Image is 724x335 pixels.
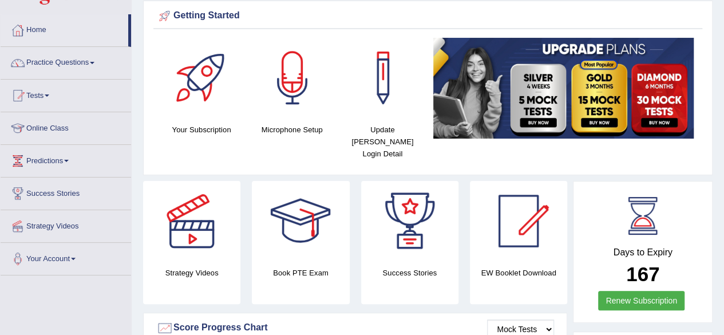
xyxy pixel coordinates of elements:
a: Success Stories [1,178,131,206]
div: Getting Started [156,7,699,25]
a: Predictions [1,145,131,174]
h4: Update [PERSON_NAME] Login Detail [343,124,422,160]
a: Online Class [1,112,131,141]
a: Practice Questions [1,47,131,76]
a: Renew Subscription [598,291,685,310]
a: Home [1,14,128,43]
a: Your Account [1,243,131,271]
h4: Your Subscription [162,124,241,136]
a: Strategy Videos [1,210,131,239]
img: small5.jpg [433,38,694,139]
h4: Book PTE Exam [252,267,349,279]
h4: Days to Expiry [586,247,699,258]
h4: Microphone Setup [252,124,331,136]
h4: Strategy Videos [143,267,240,279]
b: 167 [626,263,659,285]
a: Tests [1,80,131,108]
h4: Success Stories [361,267,458,279]
h4: EW Booklet Download [470,267,567,279]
